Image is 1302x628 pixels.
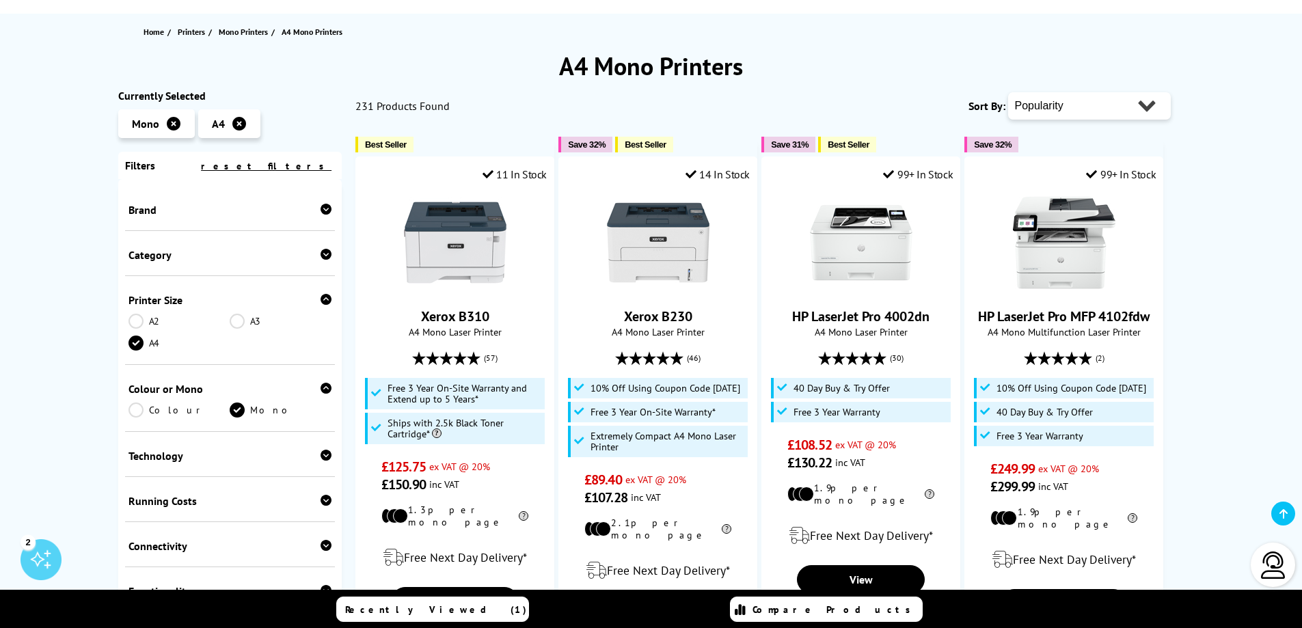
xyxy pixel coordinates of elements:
button: Save 31% [761,137,815,152]
span: A4 Mono Laser Printer [566,325,750,338]
button: Save 32% [964,137,1018,152]
div: Connectivity [128,539,332,553]
a: Printers [178,25,208,39]
a: HP LaserJet Pro MFP 4102fdw [978,308,1150,325]
span: Best Seller [625,139,666,150]
img: HP LaserJet Pro 4002dn [810,191,912,294]
img: Xerox B310 [404,191,506,294]
span: inc VAT [1038,480,1068,493]
span: A4 Mono Printers [282,27,342,37]
span: 231 Products Found [355,99,450,113]
div: Running Costs [128,494,332,508]
div: Category [128,248,332,262]
span: Best Seller [828,139,869,150]
span: 10% Off Using Coupon Code [DATE] [591,383,740,394]
span: Printers [178,25,205,39]
div: Printer Size [128,293,332,307]
a: Xerox B230 [607,283,709,297]
span: A4 Mono Laser Printer [363,325,547,338]
button: Best Seller [355,137,413,152]
span: Free 3 Year On-Site Warranty and Extend up to 5 Years* [388,383,542,405]
a: A2 [128,314,230,329]
span: Free 3 Year Warranty [996,431,1083,441]
a: Mono Printers [219,25,271,39]
button: Best Seller [818,137,876,152]
span: Best Seller [365,139,407,150]
span: £299.99 [990,478,1035,495]
div: Functionality [128,584,332,598]
a: reset filters [201,160,331,172]
img: HP LaserJet Pro MFP 4102fdw [1013,191,1115,294]
div: Currently Selected [118,89,342,103]
div: 14 In Stock [686,167,750,181]
div: modal_delivery [363,538,547,577]
a: Xerox B310 [404,283,506,297]
li: 1.9p per mono page [787,482,934,506]
span: Recently Viewed (1) [345,603,527,616]
a: View [1000,589,1127,618]
span: inc VAT [835,456,865,469]
div: modal_delivery [972,541,1156,579]
span: (57) [484,345,498,371]
button: Best Seller [615,137,673,152]
a: View [797,565,924,594]
span: ex VAT @ 20% [1038,462,1099,475]
span: (2) [1096,345,1104,371]
span: ex VAT @ 20% [625,473,686,486]
li: 1.9p per mono page [990,506,1137,530]
button: Save 32% [558,137,612,152]
a: Xerox B230 [624,308,692,325]
a: Recently Viewed (1) [336,597,529,622]
a: HP LaserJet Pro MFP 4102fdw [1013,283,1115,297]
a: HP LaserJet Pro 4002dn [810,283,912,297]
span: Mono [132,117,159,131]
span: A4 Mono Laser Printer [769,325,953,338]
span: £89.40 [584,471,622,489]
span: 40 Day Buy & Try Offer [794,383,890,394]
span: (46) [687,345,701,371]
a: View [391,587,518,616]
span: (30) [890,345,904,371]
img: user-headset-light.svg [1260,551,1287,579]
li: 2.1p per mono page [584,517,731,541]
span: Extremely Compact A4 Mono Laser Printer [591,431,745,452]
span: Ships with 2.5k Black Toner Cartridge* [388,418,542,439]
a: A4 [128,336,230,351]
a: A3 [230,314,331,329]
span: £125.75 [381,458,426,476]
div: 99+ In Stock [1086,167,1156,181]
span: Save 32% [568,139,606,150]
span: £249.99 [990,460,1035,478]
span: A4 [212,117,225,131]
a: Home [144,25,167,39]
span: £107.28 [584,489,627,506]
span: Compare Products [752,603,918,616]
span: Free 3 Year On-Site Warranty* [591,407,716,418]
h1: A4 Mono Printers [118,50,1184,82]
span: Free 3 Year Warranty [794,407,880,418]
div: modal_delivery [769,517,953,555]
div: Technology [128,449,332,463]
a: Mono [230,402,331,418]
a: Xerox B310 [421,308,489,325]
a: Compare Products [730,597,923,622]
li: 1.3p per mono page [381,504,528,528]
span: inc VAT [429,478,459,491]
span: ex VAT @ 20% [429,460,490,473]
span: inc VAT [631,491,661,504]
span: Filters [125,159,155,172]
span: 40 Day Buy & Try Offer [996,407,1093,418]
div: 2 [21,534,36,549]
span: £108.52 [787,436,832,454]
div: modal_delivery [566,551,750,590]
a: Colour [128,402,230,418]
span: 10% Off Using Coupon Code [DATE] [996,383,1146,394]
span: ex VAT @ 20% [835,438,896,451]
div: Colour or Mono [128,382,332,396]
span: A4 Mono Multifunction Laser Printer [972,325,1156,338]
a: HP LaserJet Pro 4002dn [792,308,930,325]
span: Save 32% [974,139,1012,150]
div: Brand [128,203,332,217]
span: Mono Printers [219,25,268,39]
div: 11 In Stock [483,167,547,181]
